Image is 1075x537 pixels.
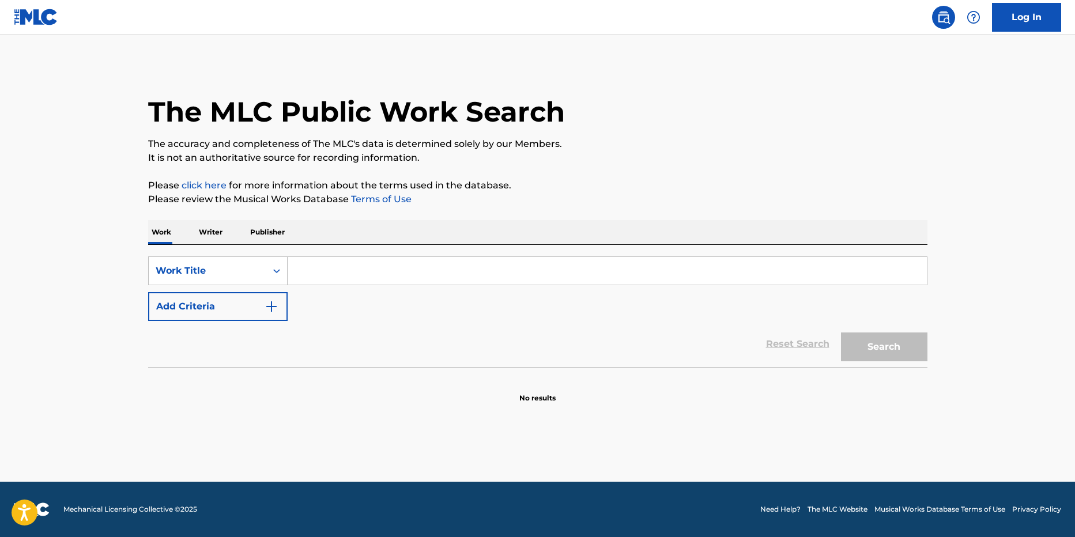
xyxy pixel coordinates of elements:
img: logo [14,502,50,516]
div: Help [962,6,985,29]
a: Public Search [932,6,955,29]
h1: The MLC Public Work Search [148,94,565,129]
p: Please for more information about the terms used in the database. [148,179,927,192]
img: 9d2ae6d4665cec9f34b9.svg [265,300,278,313]
p: Please review the Musical Works Database [148,192,927,206]
p: No results [519,379,556,403]
p: Publisher [247,220,288,244]
img: MLC Logo [14,9,58,25]
a: The MLC Website [808,504,867,515]
span: Mechanical Licensing Collective © 2025 [63,504,197,515]
p: It is not an authoritative source for recording information. [148,151,927,165]
a: Need Help? [760,504,801,515]
div: Work Title [156,264,259,278]
form: Search Form [148,256,927,367]
p: Writer [195,220,226,244]
p: The accuracy and completeness of The MLC's data is determined solely by our Members. [148,137,927,151]
button: Add Criteria [148,292,288,321]
a: Terms of Use [349,194,412,205]
a: click here [182,180,227,191]
img: help [967,10,980,24]
a: Privacy Policy [1012,504,1061,515]
a: Log In [992,3,1061,32]
a: Musical Works Database Terms of Use [874,504,1005,515]
p: Work [148,220,175,244]
img: search [937,10,950,24]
